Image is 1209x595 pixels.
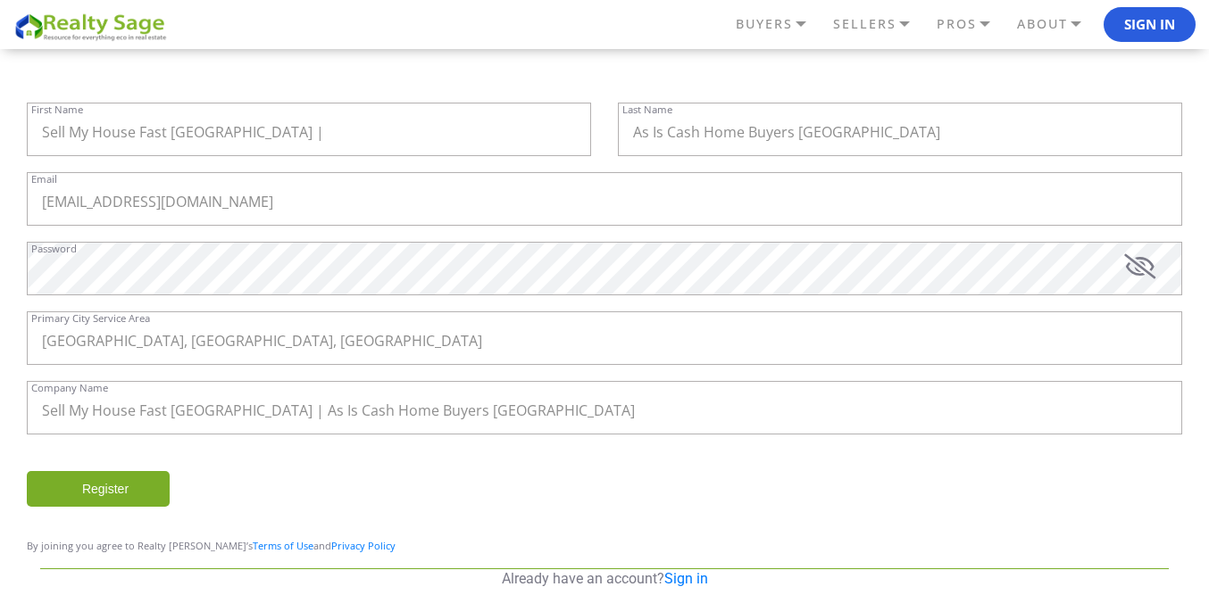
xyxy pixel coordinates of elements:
label: First Name [31,104,83,114]
a: BUYERS [731,9,829,39]
a: PROS [932,9,1013,39]
a: Terms of Use [253,539,313,552]
input: Register [27,471,170,507]
a: ABOUT [1013,9,1104,39]
a: Sign in [664,570,708,587]
label: Company Name [31,383,108,393]
label: Primary City Service Area [31,313,150,323]
span: By joining you agree to Realty [PERSON_NAME]’s and [27,539,396,552]
label: Email [31,174,57,184]
label: Last Name [622,104,672,114]
button: Sign In [1104,7,1196,43]
a: SELLERS [829,9,932,39]
img: REALTY SAGE [13,11,174,42]
label: Password [31,244,77,253]
a: Privacy Policy [331,539,396,552]
p: Already have an account? [40,569,1169,589]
